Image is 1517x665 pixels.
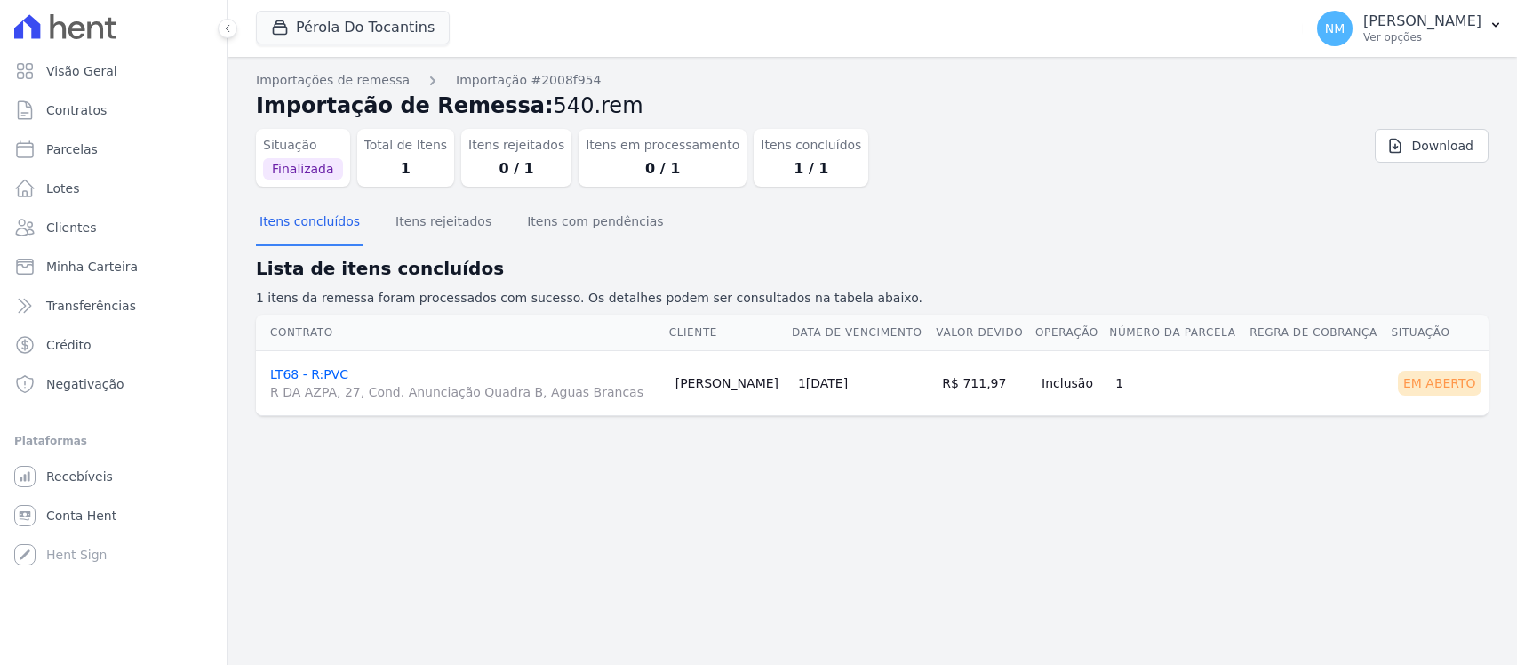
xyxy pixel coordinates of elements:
[791,315,935,351] th: Data de Vencimento
[46,180,80,197] span: Lotes
[1398,371,1481,396] div: Em Aberto
[263,136,343,155] dt: Situação
[46,375,124,393] span: Negativação
[586,158,739,180] dd: 0 / 1
[46,258,138,276] span: Minha Carteira
[46,297,136,315] span: Transferências
[7,132,220,167] a: Parcelas
[46,101,107,119] span: Contratos
[1303,4,1517,53] button: NM [PERSON_NAME] Ver opções
[256,71,410,90] a: Importações de remessa
[7,171,220,206] a: Lotes
[468,136,564,155] dt: Itens rejeitados
[270,383,661,401] span: R DA AZPA, 27, Cond. Anunciação Quadra B, Aguas Brancas
[668,350,791,415] td: [PERSON_NAME]
[468,158,564,180] dd: 0 / 1
[1034,315,1108,351] th: Operação
[46,468,113,485] span: Recebíveis
[935,350,1034,415] td: R$ 711,97
[270,367,661,401] a: LT68 - R:PVCR DA AZPA, 27, Cond. Anunciação Quadra B, Aguas Brancas
[1249,315,1390,351] th: Regra de Cobrança
[1363,12,1481,30] p: [PERSON_NAME]
[1108,315,1249,351] th: Número da Parcela
[7,498,220,533] a: Conta Hent
[668,315,791,351] th: Cliente
[586,136,739,155] dt: Itens em processamento
[256,11,450,44] button: Pérola Do Tocantins
[1375,129,1489,163] a: Download
[46,140,98,158] span: Parcelas
[7,459,220,494] a: Recebíveis
[18,605,60,647] iframe: Intercom live chat
[364,158,448,180] dd: 1
[761,136,861,155] dt: Itens concluídos
[256,71,1489,90] nav: Breadcrumb
[46,62,117,80] span: Visão Geral
[554,93,643,118] span: 540.rem
[7,366,220,402] a: Negativação
[7,249,220,284] a: Minha Carteira
[256,289,1489,308] p: 1 itens da remessa foram processados com sucesso. Os detalhes podem ser consultados na tabela aba...
[256,315,668,351] th: Contrato
[256,200,363,246] button: Itens concluídos
[46,507,116,525] span: Conta Hent
[761,158,861,180] dd: 1 / 1
[46,219,96,236] span: Clientes
[7,210,220,245] a: Clientes
[256,255,1489,282] h2: Lista de itens concluídos
[7,288,220,324] a: Transferências
[46,336,92,354] span: Crédito
[935,315,1034,351] th: Valor devido
[1363,30,1481,44] p: Ver opções
[1325,22,1345,35] span: NM
[456,71,601,90] a: Importação #2008f954
[791,350,935,415] td: 1[DATE]
[1391,315,1489,351] th: Situação
[523,200,667,246] button: Itens com pendências
[263,158,343,180] span: Finalizada
[7,53,220,89] a: Visão Geral
[392,200,495,246] button: Itens rejeitados
[7,92,220,128] a: Contratos
[256,90,1489,122] h2: Importação de Remessa:
[7,327,220,363] a: Crédito
[1108,350,1249,415] td: 1
[364,136,448,155] dt: Total de Itens
[14,430,212,452] div: Plataformas
[1034,350,1108,415] td: Inclusão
